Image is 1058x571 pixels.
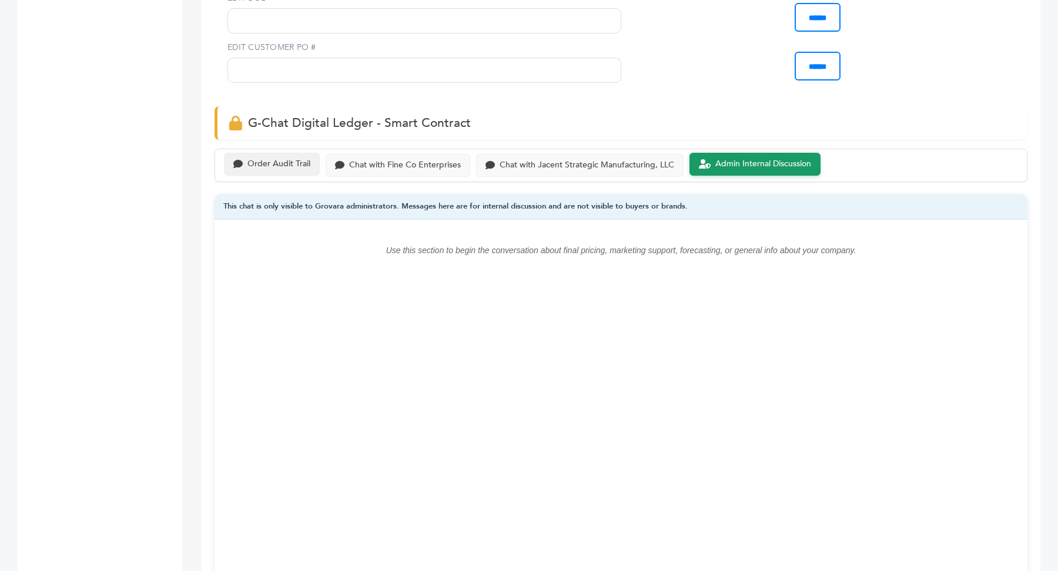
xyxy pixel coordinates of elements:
span: G-Chat Digital Ledger - Smart Contract [248,115,471,132]
p: Use this section to begin the conversation about final pricing, marketing support, forecasting, o... [238,243,1004,257]
div: Chat with Jacent Strategic Manufacturing, LLC [500,160,674,170]
div: This chat is only visible to Grovara administrators. Messages here are for internal discussion an... [215,194,1027,220]
div: Order Audit Trail [247,159,310,169]
div: Admin Internal Discussion [715,159,811,169]
div: Chat with Fine Co Enterprises [349,160,461,170]
label: EDIT CUSTOMER PO # [227,42,621,53]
